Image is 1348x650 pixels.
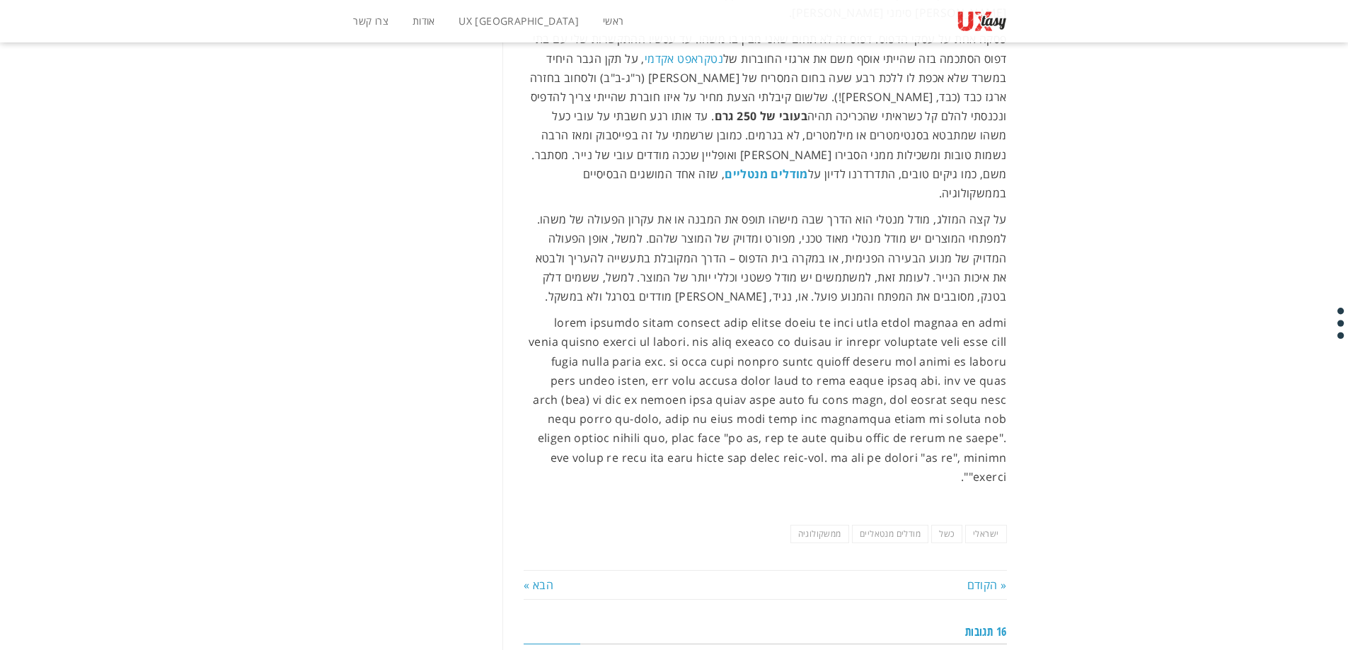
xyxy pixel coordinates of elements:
a: מודלים מנטאליים [852,525,928,543]
span: UX [GEOGRAPHIC_DATA] [459,14,579,28]
p: על קצה המזלג, מודל מנטלי הוא הדרך שבה מישהו תופס את המבנה או את עקרון הפעולה של משהו. למפתחי המוצ... [524,210,1007,306]
a: כשל [931,525,962,543]
span: צרו קשר [353,14,388,28]
a: ישראלי [965,525,1006,543]
a: הבא » [524,577,553,593]
span: אודות [413,14,435,28]
a: ממשקולוגיה [790,525,849,543]
img: UXtasy [957,11,1007,32]
a: נטקראפט אקדמי [645,51,723,66]
a: מודלים מנטליים [725,166,808,182]
span: ראשי [603,14,624,28]
p: lorem ipsumdo sitam consect adip elitse doeiu te inci utla etdol magnaa en admi venia quisno exer... [524,313,1007,487]
span: 16 תגובות [965,625,1007,639]
a: « הקודם [967,577,1007,593]
p: פסקה אחת על עסקי הדפוס. דפוס זה לא תחום שאני מבין בו משהו. עד עכשיו ההתקשרות שלי עם בתי דפוס הסתכ... [524,30,1007,203]
strong: בעובי של 250 גרם [715,108,807,124]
